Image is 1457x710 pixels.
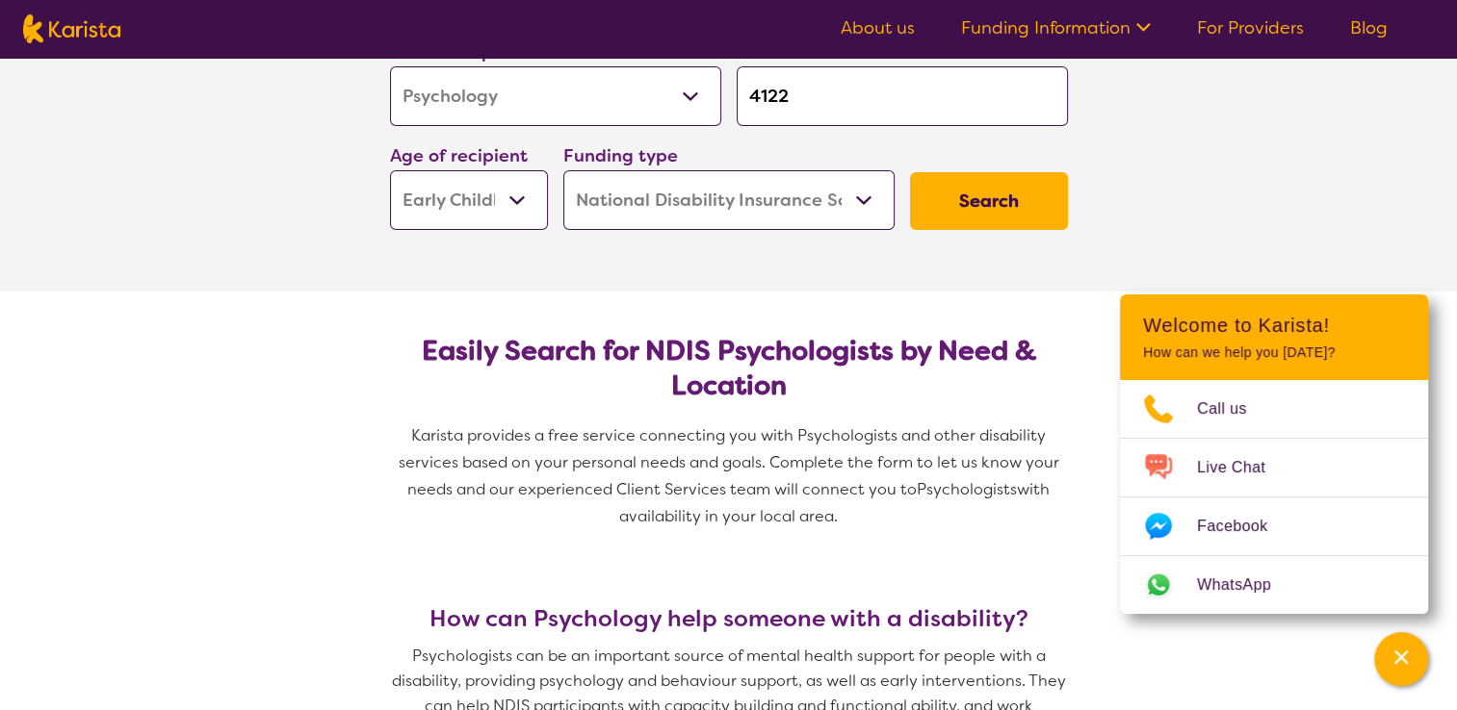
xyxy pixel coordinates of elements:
[961,16,1151,39] a: Funding Information
[382,605,1076,632] h3: How can Psychology help someone with a disability?
[910,172,1068,230] button: Search
[563,144,678,167] label: Funding type
[1197,512,1290,541] span: Facebook
[1197,16,1304,39] a: For Providers
[390,144,528,167] label: Age of recipient
[1350,16,1388,39] a: Blog
[1143,344,1405,361] p: How can we help you [DATE]?
[1197,394,1270,423] span: Call us
[1120,294,1428,614] div: Channel Menu
[1120,380,1428,614] ul: Choose channel
[1197,453,1288,482] span: Live Chat
[1374,632,1428,686] button: Channel Menu
[1197,571,1294,599] span: WhatsApp
[23,14,120,43] img: Karista logo
[917,479,1017,499] span: Psychologists
[405,334,1053,403] h2: Easily Search for NDIS Psychologists by Need & Location
[841,16,915,39] a: About us
[399,425,1063,499] span: Karista provides a free service connecting you with Psychologists and other disability services b...
[1120,556,1428,614] a: Web link opens in a new tab.
[737,66,1068,126] input: Type
[1143,314,1405,337] h2: Welcome to Karista!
